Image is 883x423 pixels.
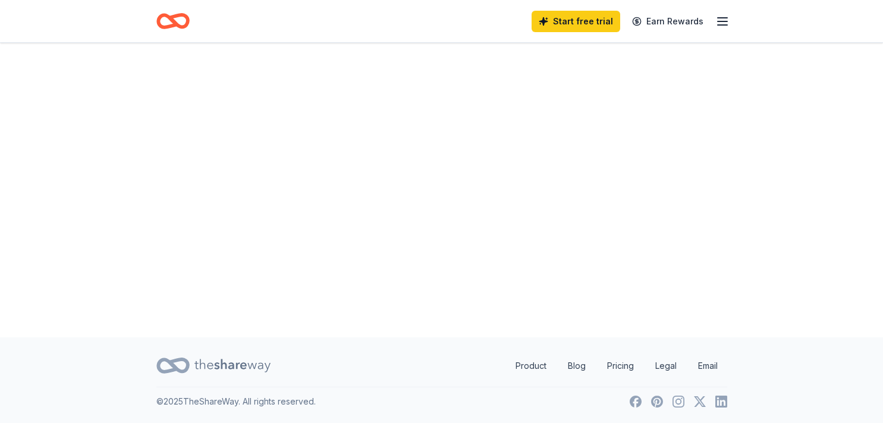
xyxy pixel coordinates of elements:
[506,354,556,378] a: Product
[156,7,190,35] a: Home
[646,354,686,378] a: Legal
[625,11,711,32] a: Earn Rewards
[506,354,727,378] nav: quick links
[598,354,643,378] a: Pricing
[689,354,727,378] a: Email
[156,394,316,409] p: © 2025 TheShareWay. All rights reserved.
[558,354,595,378] a: Blog
[532,11,620,32] a: Start free trial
